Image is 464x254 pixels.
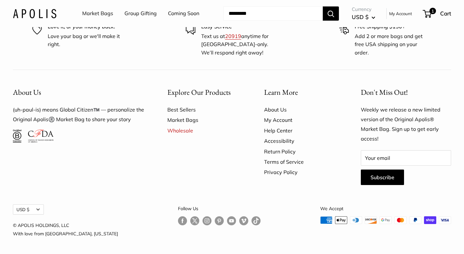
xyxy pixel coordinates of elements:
button: Subscribe [361,170,404,185]
span: Currency [352,5,375,14]
img: Certified B Corporation [13,130,22,142]
a: Return Policy [264,146,338,157]
p: © APOLIS HOLDINGS, LLC With love from [GEOGRAPHIC_DATA], [US_STATE] [13,221,118,238]
span: Cart [440,10,451,17]
span: Explore Our Products [167,87,231,97]
a: Follow us on Facebook [178,216,187,226]
a: Help Center [264,125,338,136]
a: My Account [264,115,338,125]
a: Market Bags [82,9,113,18]
img: Apolis [13,9,56,18]
a: Follow us on Vimeo [239,216,248,226]
p: Add 2 or more bags and get free USA shipping on your order. [355,32,432,57]
a: Follow us on YouTube [227,216,236,226]
a: About Us [264,104,338,115]
a: Follow us on Tumblr [252,216,261,226]
p: Follow Us [178,204,261,213]
p: (uh-paul-is) means Global Citizen™️ — personalize the Original Apolis®️ Market Bag to share your ... [13,105,145,124]
a: Terms of Service [264,157,338,167]
a: My Account [389,10,412,17]
button: USD $ [352,12,375,22]
a: Best Sellers [167,104,242,115]
p: Love your bag or we'll make it right. [48,32,125,49]
a: Privacy Policy [264,167,338,177]
p: Don't Miss Out! [361,86,451,99]
a: Follow us on Twitter [190,216,199,228]
a: Coming Soon [168,9,199,18]
p: Text us at anytime for [GEOGRAPHIC_DATA]-only. We’ll respond right away! [201,32,278,57]
button: USD $ [13,204,44,215]
a: Group Gifting [124,9,157,18]
a: Accessibility [264,136,338,146]
a: Market Bags [167,115,242,125]
span: Learn More [264,87,298,97]
span: USD $ [352,14,369,20]
a: Follow us on Instagram [202,216,212,226]
img: Council of Fashion Designers of America Member [28,130,54,142]
button: About Us [13,86,145,99]
span: 1 [429,8,436,14]
a: Wholesale [167,125,242,136]
p: Weekly we release a new limited version of the Original Apolis® Market Bag. Sign up to get early ... [361,105,451,144]
button: Learn More [264,86,338,99]
span: About Us [13,87,41,97]
a: Follow us on Pinterest [215,216,224,226]
a: 20919 [225,33,241,39]
button: Search [323,6,339,21]
button: Explore Our Products [167,86,242,99]
a: 1 Cart [423,8,451,19]
input: Search... [223,6,323,21]
p: We Accept [320,204,451,213]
